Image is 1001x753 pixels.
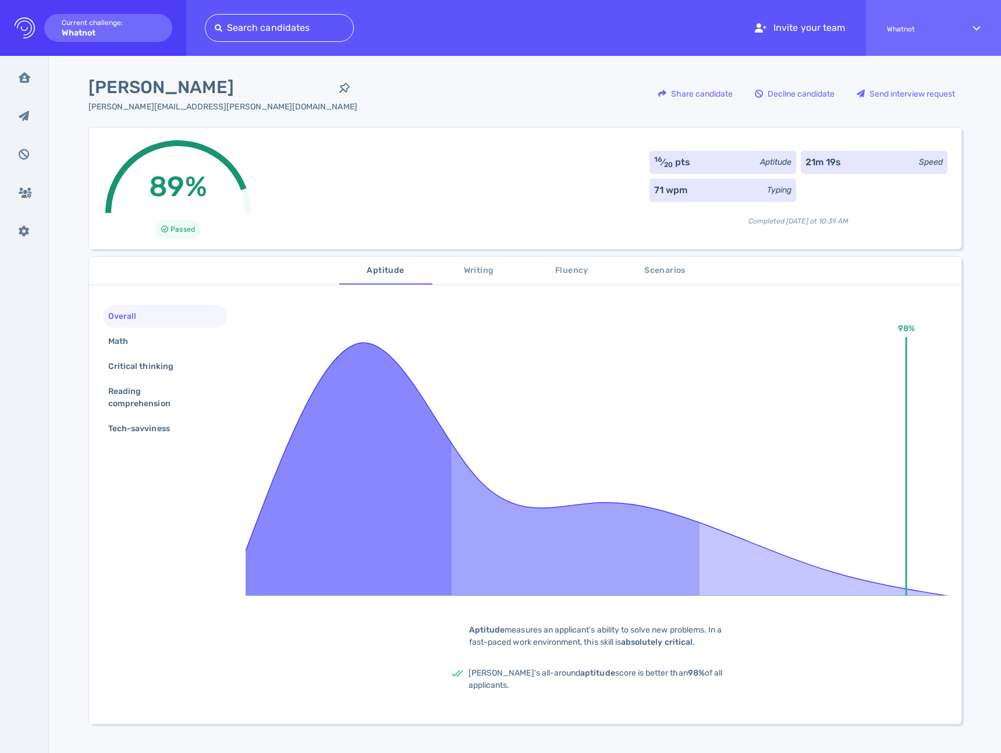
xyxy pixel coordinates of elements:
[106,333,142,350] div: Math
[760,156,791,168] div: Aptitude
[346,264,425,278] span: Aptitude
[649,207,947,226] div: Completed [DATE] at 10:39 AM
[654,155,691,169] div: ⁄ pts
[626,264,705,278] span: Scenarios
[88,101,357,113] div: Click to copy the email address
[106,383,215,412] div: Reading comprehension
[748,80,841,108] button: Decline candidate
[919,156,943,168] div: Speed
[469,625,505,635] b: Aptitude
[439,264,519,278] span: Writing
[468,668,722,690] span: [PERSON_NAME]'s all-around score is better than of all applicants.
[887,25,952,33] span: Whatnot
[767,184,791,196] div: Typing
[451,624,742,648] div: measures an applicant's ability to solve new problems. In a fast-paced work environment, this ski...
[749,80,840,107] div: Decline candidate
[688,668,705,678] b: 98%
[580,668,615,678] b: aptitude
[106,358,187,375] div: Critical thinking
[654,183,687,197] div: 71 wpm
[652,80,739,108] button: Share candidate
[106,308,150,325] div: Overall
[851,80,961,107] div: Send interview request
[664,161,673,169] sub: 20
[171,222,194,236] span: Passed
[149,170,207,203] span: 89%
[850,80,961,108] button: Send interview request
[897,324,914,333] text: 98%
[106,420,184,437] div: Tech-savviness
[805,155,841,169] div: 21m 19s
[88,74,332,101] span: [PERSON_NAME]
[621,637,693,647] b: absolutely critical
[654,155,662,164] sup: 16
[533,264,612,278] span: Fluency
[652,80,739,107] div: Share candidate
